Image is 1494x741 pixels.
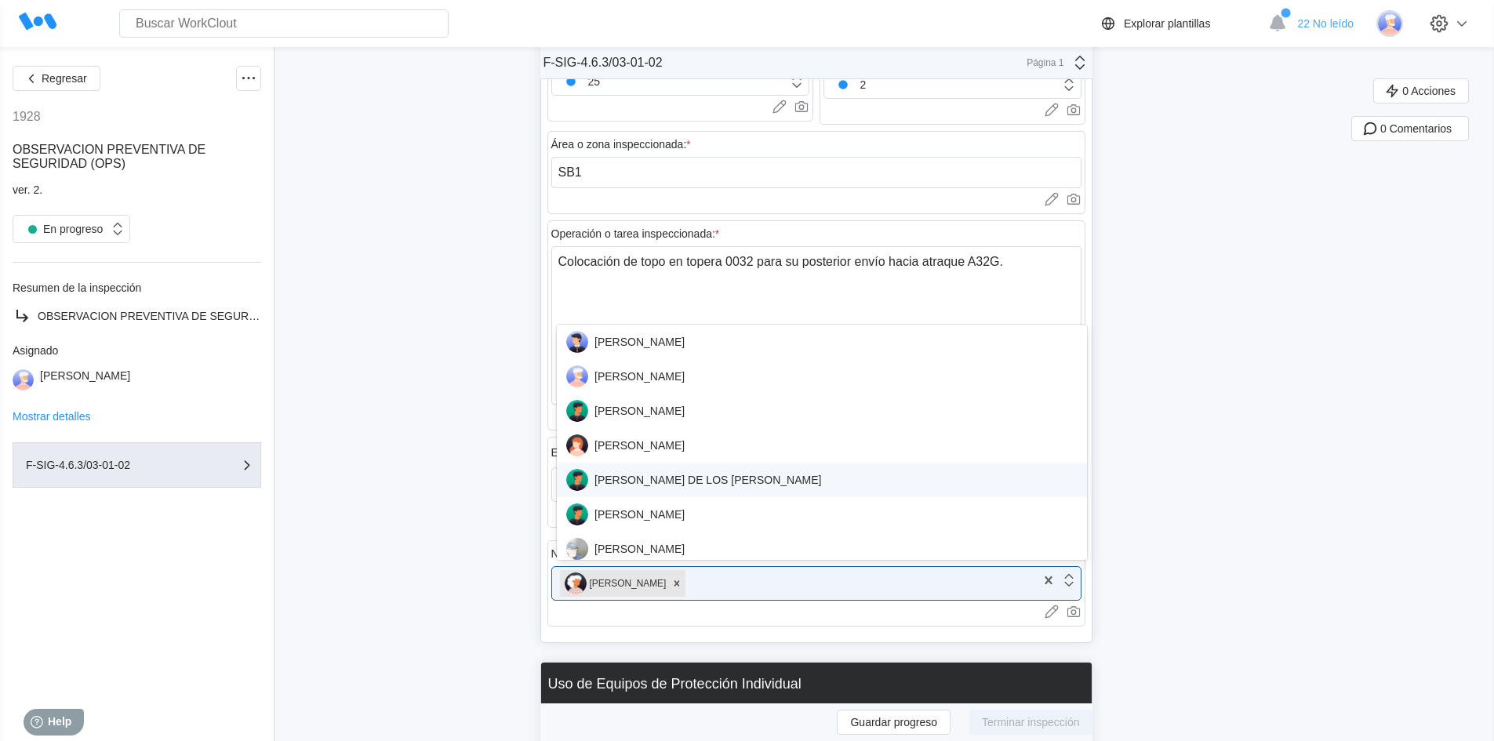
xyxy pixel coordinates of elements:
[1376,10,1403,37] img: user-3.png
[13,183,261,196] div: ver. 2.
[566,434,1078,456] div: [PERSON_NAME]
[566,365,1078,387] div: [PERSON_NAME]
[1099,14,1261,33] a: Explorar plantillas
[26,459,183,470] div: F-SIG-4.6.3/03-01-02
[13,369,34,390] img: user-3.png
[560,71,604,93] div: 25´
[565,572,587,594] img: user-4.png
[566,331,1078,353] div: [PERSON_NAME]
[119,9,449,38] input: Buscar WorkClout
[13,411,91,422] button: Mostrar detalles
[1402,85,1456,96] span: 0 Acciones
[42,73,87,84] span: Regresar
[13,66,100,91] button: Regresar
[13,110,41,124] div: 1928
[566,365,588,387] img: user-3.png
[551,246,1081,405] textarea: Colocación de topo en topera 0032 para su posterior envío hacia atraque A32G.
[551,446,947,459] div: Empresa o departamento de TPS a la que pertenecen las personas observadas:
[982,717,1080,728] span: Terminar inspección
[13,143,205,170] span: OBSERVACION PREVENTIVA DE SEGURIDAD (OPS)
[832,74,867,96] div: 2
[21,218,103,240] div: En progreso
[13,344,261,357] div: Asignado
[565,572,667,594] div: [PERSON_NAME]
[551,157,1081,188] input: Type here...
[1124,17,1211,30] div: Explorar plantillas
[13,307,261,325] a: OBSERVACION PREVENTIVA DE SEGURIDAD (OPS)
[1351,116,1469,141] button: 0 Comentarios
[1380,123,1452,134] span: 0 Comentarios
[13,442,261,488] button: F-SIG-4.6.3/03-01-02
[837,710,951,735] button: Guardar progreso
[566,469,1078,491] div: [PERSON_NAME] DE LOS [PERSON_NAME]
[566,503,1078,525] div: [PERSON_NAME]
[566,400,1078,422] div: [PERSON_NAME]
[551,138,691,151] div: Área o zona inspeccionada:
[566,400,588,422] img: user.png
[551,227,720,240] div: Operación o tarea inspeccionada:
[566,538,588,560] img: WIN_20230308_10_32_46_Pro.jpg
[566,538,1078,560] div: [PERSON_NAME]
[551,547,751,560] div: Nombre/s de la/s persona/s observada/s:
[566,503,588,525] img: user.png
[1297,17,1354,30] span: 22 No leído
[969,710,1092,735] button: Terminar inspección
[1373,78,1469,104] button: 0 Acciones
[566,469,588,491] img: user.png
[13,282,261,294] div: Resumen de la inspección
[566,331,588,353] img: user-5.png
[38,310,308,322] span: OBSERVACION PREVENTIVA DE SEGURIDAD (OPS)
[566,434,588,456] img: user-2.png
[850,717,937,728] span: Guardar progreso
[40,369,130,390] div: [PERSON_NAME]
[548,676,802,692] div: Uso de Equipos de Protección Individual
[1025,57,1064,68] div: Página 1
[543,56,663,70] div: F-SIG-4.6.3/03-01-02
